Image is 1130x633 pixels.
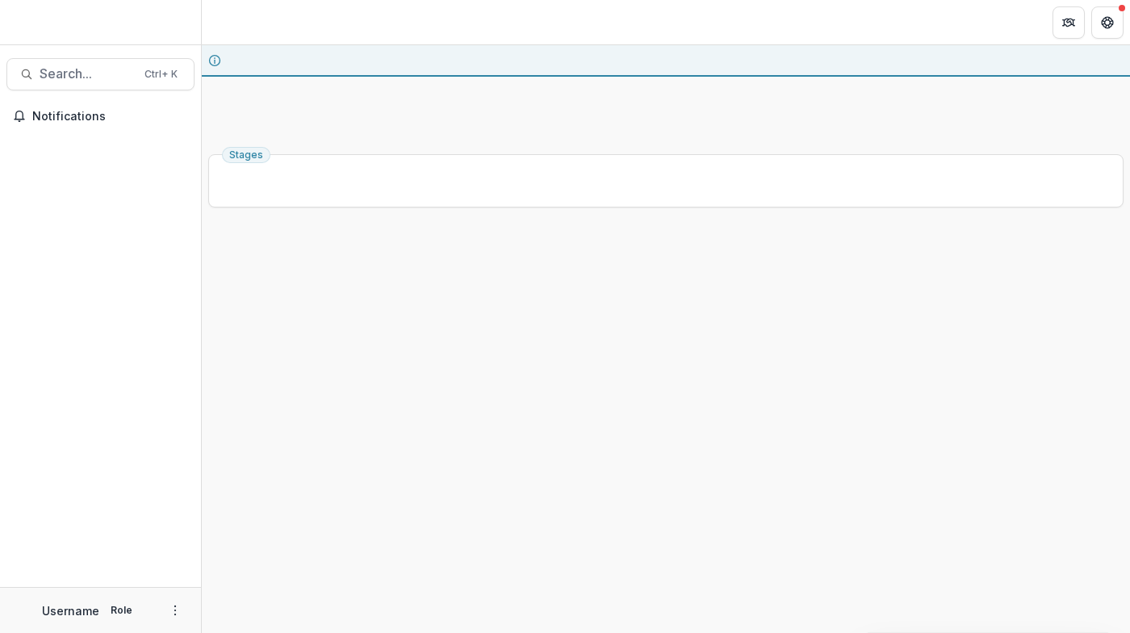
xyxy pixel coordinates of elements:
[6,58,195,90] button: Search...
[141,65,181,83] div: Ctrl + K
[1053,6,1085,39] button: Partners
[6,103,195,129] button: Notifications
[106,603,137,618] p: Role
[40,66,135,82] span: Search...
[229,149,263,161] span: Stages
[1091,6,1124,39] button: Get Help
[32,110,188,124] span: Notifications
[42,602,99,619] p: Username
[165,601,185,620] button: More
